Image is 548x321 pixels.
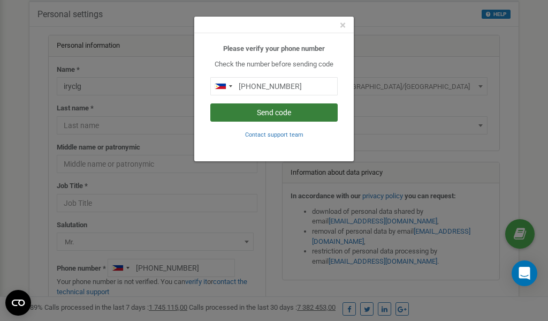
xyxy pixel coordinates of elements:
b: Please verify your phone number [223,44,325,53]
input: 0905 123 4567 [210,77,338,95]
button: Close [340,20,346,31]
button: Send code [210,103,338,122]
div: Open Intercom Messenger [512,260,537,286]
a: Contact support team [245,130,303,138]
p: Check the number before sending code [210,59,338,70]
small: Contact support team [245,131,303,138]
button: Open CMP widget [5,290,31,316]
span: × [340,19,346,32]
div: Telephone country code [211,78,235,95]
